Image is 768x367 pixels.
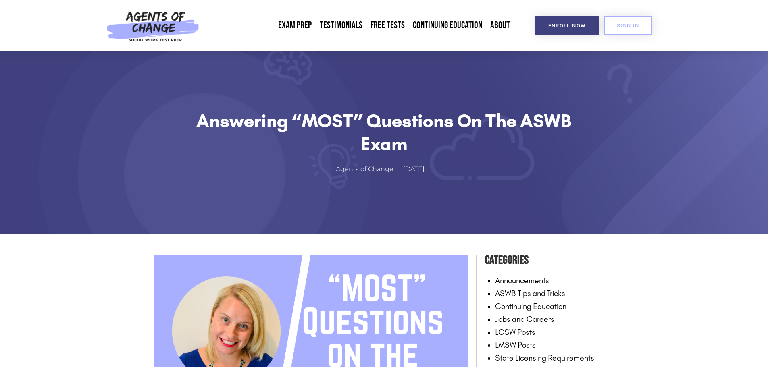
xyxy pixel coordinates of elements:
a: State Licensing Requirements [495,353,594,363]
a: Announcements [495,276,549,285]
a: About [486,16,514,35]
a: Free Tests [366,16,409,35]
span: Agents of Change [336,164,393,175]
a: Exam Prep [274,16,316,35]
a: [DATE] [403,164,433,175]
a: Jobs and Careers [495,314,554,324]
a: Continuing Education [495,301,566,311]
nav: Menu [204,16,514,35]
a: Continuing Education [409,16,486,35]
a: LCSW Posts [495,327,535,337]
a: Enroll Now [535,16,599,35]
span: SIGN IN [617,23,639,28]
h4: Categories [485,251,614,270]
h1: Answering “MOST” Questions on the ASWB Exam [175,110,594,155]
a: ASWB Tips and Tricks [495,288,565,298]
a: Testimonials [316,16,366,35]
span: Enroll Now [548,23,586,28]
time: [DATE] [403,165,425,173]
a: Agents of Change [336,164,402,175]
a: SIGN IN [604,16,652,35]
a: LMSW Posts [495,340,536,350]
